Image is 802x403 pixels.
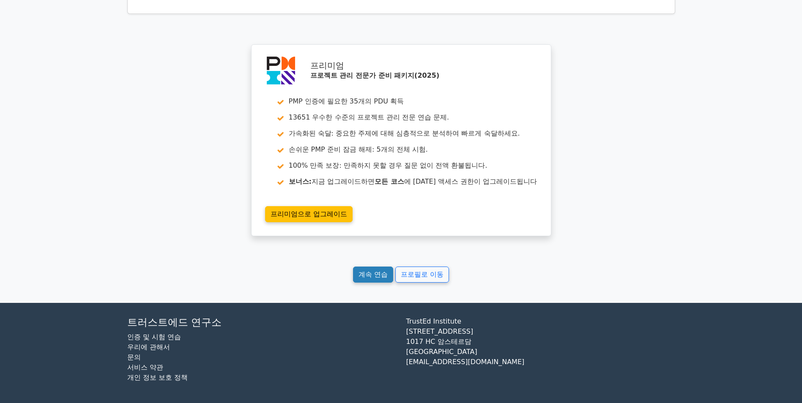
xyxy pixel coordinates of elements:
[353,267,393,283] a: 계속 연습
[127,373,188,381] a: 개인 정보 보호 정책
[401,316,680,389] div: TrustEd Institute [STREET_ADDRESS] 1017 HC 암스테르담 [GEOGRAPHIC_DATA] [EMAIL_ADDRESS][DOMAIN_NAME]
[265,206,353,222] a: 프리미엄으로 업그레이드
[127,363,163,371] a: 서비스 약관
[127,333,181,341] a: 인증 및 시험 연습
[127,343,170,351] a: 우리에 관해서
[395,267,449,283] a: 프로필로 이동
[127,353,141,361] a: 문의
[127,316,396,329] h4: 트러스트에드 연구소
